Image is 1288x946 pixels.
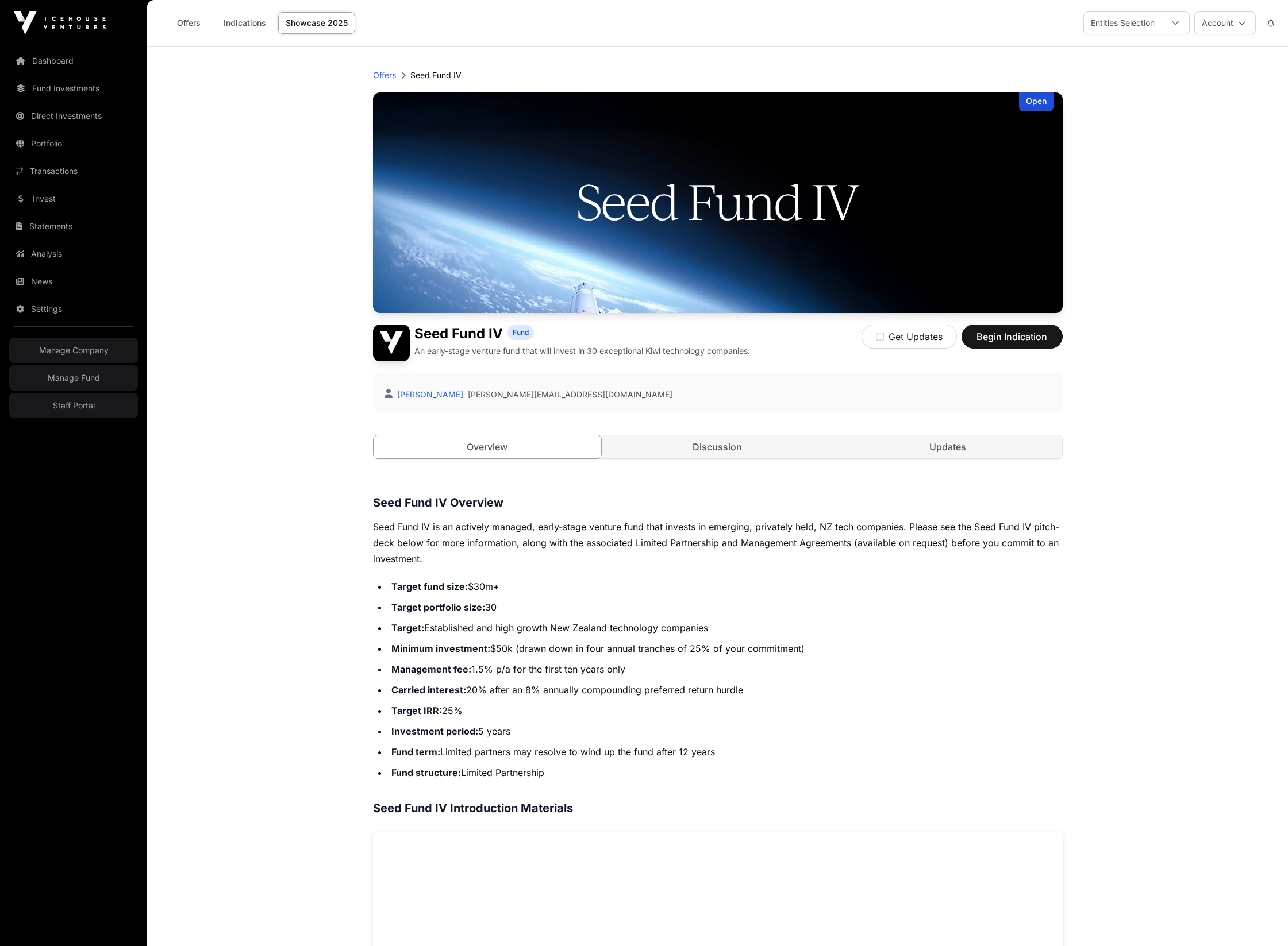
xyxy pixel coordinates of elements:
[1231,891,1288,946] iframe: Chat Widget
[373,799,1063,817] h3: Seed Fund IV Introduction Materials
[1084,12,1162,34] div: Entities Selection
[962,325,1063,349] button: Begin Indication
[862,325,957,349] button: Get Updates
[513,328,529,337] span: Fund
[9,269,138,294] a: News
[391,643,490,654] strong: Minimum investment:
[9,338,138,363] a: Manage Company
[1194,11,1256,34] button: Account
[410,69,462,81] p: Seed Fund IV
[1019,92,1054,111] div: Open
[9,186,138,211] a: Invest
[166,12,212,34] a: Offers
[391,746,440,758] strong: Fund term:
[9,76,138,101] a: Fund Investments
[391,663,471,675] strong: Management fee:
[388,599,1063,615] li: 30
[278,12,355,34] a: Showcase 2025
[391,601,485,613] strong: Target portfolio size:
[834,435,1062,458] a: Updates
[9,296,138,322] a: Settings
[388,682,1063,698] li: 20% after an 8% annually compounding preferred return hurdle
[388,578,1063,594] li: $30m+
[9,214,138,239] a: Statements
[391,684,466,696] strong: Carried interest:
[388,744,1063,760] li: Limited partners may resolve to wind up the fund after 12 years
[603,435,832,458] a: Discussion
[9,241,138,267] a: Analysis
[373,69,396,81] a: Offers
[373,493,1063,512] h3: Seed Fund IV Overview
[9,103,138,129] a: Direct Investments
[391,581,468,592] strong: Target fund size:
[9,131,138,156] a: Portfolio
[388,723,1063,739] li: 5 years
[373,435,602,459] a: Overview
[391,767,461,778] strong: Fund structure:
[395,389,463,399] a: [PERSON_NAME]
[388,661,1063,677] li: 1.5% p/a for the first ten years only
[391,622,424,634] strong: Target:
[388,702,1063,719] li: 25%
[391,705,442,716] strong: Target IRR:
[388,620,1063,636] li: Established and high growth New Zealand technology companies
[391,725,478,737] strong: Investment period:
[414,325,503,343] h1: Seed Fund IV
[468,389,672,400] a: [PERSON_NAME][EMAIL_ADDRESS][DOMAIN_NAME]
[9,48,138,74] a: Dashboard
[373,519,1063,567] p: Seed Fund IV is an actively managed, early-stage venture fund that invests in emerging, privately...
[414,345,750,357] p: An early-stage venture fund that will invest in 30 exceptional Kiwi technology companies.
[9,393,138,418] a: Staff Portal
[9,365,138,391] a: Manage Fund
[388,640,1063,657] li: $50k (drawn down in four annual tranches of 25% of your commitment)
[976,330,1048,343] span: Begin Indication
[9,159,138,184] a: Transactions
[388,764,1063,781] li: Limited Partnership
[373,92,1063,313] img: Seed Fund IV
[216,12,274,34] a: Indications
[962,336,1063,347] a: Begin Indication
[373,325,410,361] img: Seed Fund IV
[374,435,1062,458] nav: Tabs
[14,11,106,34] img: Icehouse Ventures Logo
